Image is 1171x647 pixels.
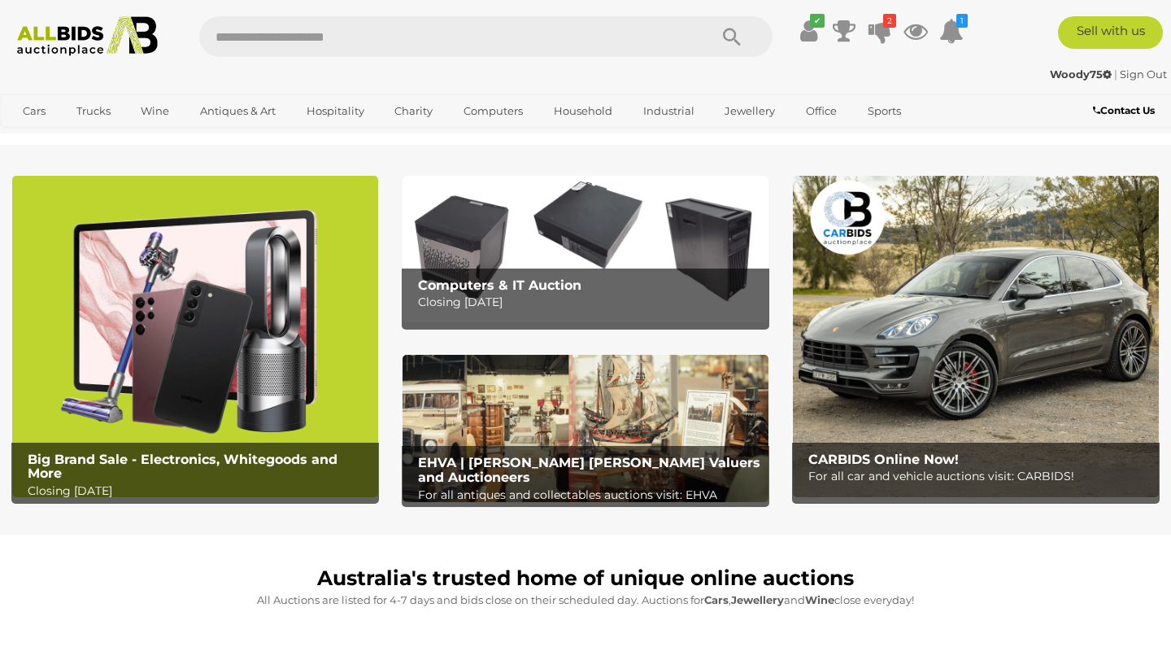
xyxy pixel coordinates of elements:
[795,98,847,125] a: Office
[793,176,1159,496] a: CARBIDS Online Now! CARBIDS Online Now! For all car and vehicle auctions visit: CARBIDS!
[403,176,768,322] img: Computers & IT Auction
[1114,68,1117,81] span: |
[12,176,378,496] img: Big Brand Sale - Electronics, Whitegoods and More
[633,98,705,125] a: Industrial
[418,455,760,485] b: EHVA | [PERSON_NAME] [PERSON_NAME] Valuers and Auctioneers
[403,355,768,501] a: EHVA | Evans Hastings Valuers and Auctioneers EHVA | [PERSON_NAME] [PERSON_NAME] Valuers and Auct...
[12,176,378,496] a: Big Brand Sale - Electronics, Whitegoods and More Big Brand Sale - Electronics, Whitegoods and Mo...
[418,485,760,505] p: For all antiques and collectables auctions visit: EHVA
[20,591,1151,610] p: All Auctions are listed for 4-7 days and bids close on their scheduled day. Auctions for , and cl...
[1093,104,1155,116] b: Contact Us
[704,593,729,606] strong: Cars
[810,14,825,28] i: ✔
[418,278,581,293] b: Computers & IT Auction
[543,98,623,125] a: Household
[1050,68,1112,81] strong: Woody75
[883,14,896,28] i: 2
[28,452,337,482] b: Big Brand Sale - Electronics, Whitegoods and More
[384,98,443,125] a: Charity
[12,98,56,125] a: Cars
[296,98,375,125] a: Hospitality
[731,593,784,606] strong: Jewellery
[1093,102,1159,120] a: Contact Us
[939,16,964,46] a: 1
[189,98,286,125] a: Antiques & Art
[418,292,760,313] p: Closing [DATE]
[857,98,912,125] a: Sports
[28,481,370,501] p: Closing [DATE]
[9,16,167,56] img: Allbids.com.au
[1120,68,1167,81] a: Sign Out
[12,125,149,151] a: [GEOGRAPHIC_DATA]
[1058,16,1163,49] a: Sell with us
[868,16,892,46] a: 2
[805,593,834,606] strong: Wine
[453,98,533,125] a: Computers
[796,16,821,46] a: ✔
[808,466,1151,487] p: For all car and vehicle auctions visit: CARBIDS!
[691,16,773,57] button: Search
[403,355,768,501] img: EHVA | Evans Hastings Valuers and Auctioneers
[956,14,968,28] i: 1
[793,176,1159,496] img: CARBIDS Online Now!
[403,176,768,322] a: Computers & IT Auction Computers & IT Auction Closing [DATE]
[130,98,180,125] a: Wine
[20,567,1151,590] h1: Australia's trusted home of unique online auctions
[808,452,959,467] b: CARBIDS Online Now!
[1050,68,1114,81] a: Woody75
[714,98,786,125] a: Jewellery
[66,98,121,125] a: Trucks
